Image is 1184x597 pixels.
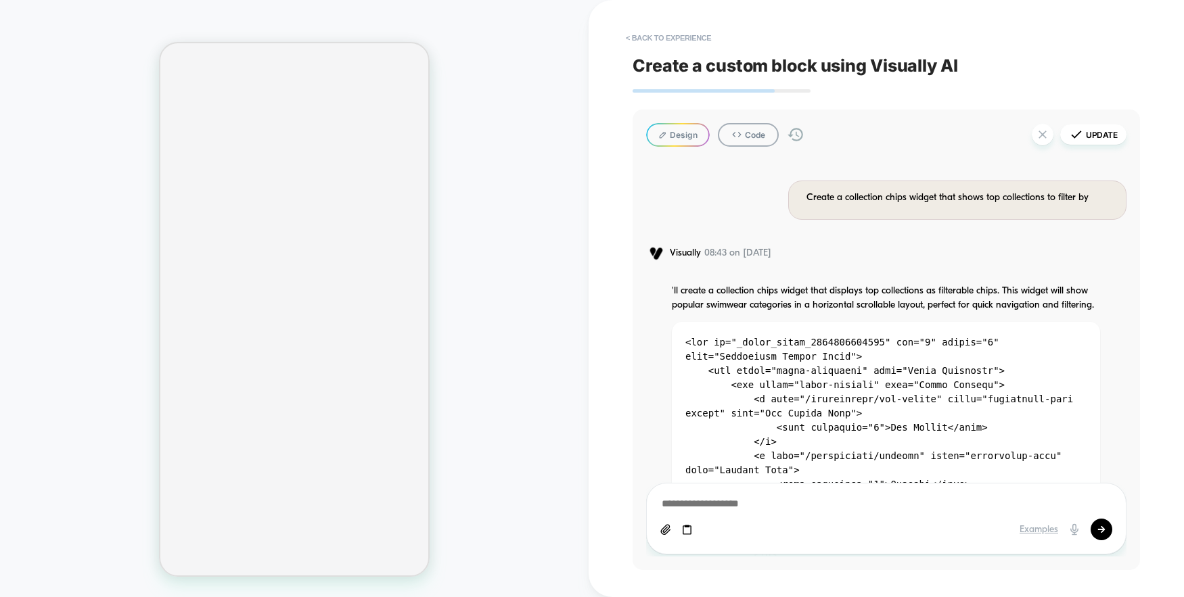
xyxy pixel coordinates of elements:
[670,247,701,259] span: Visually
[646,123,710,147] button: Design
[806,191,1112,206] div: Create a collection chips widget that shows top collections to filter by
[646,247,666,260] img: Visually logo
[718,123,779,147] button: Code
[1020,524,1058,535] div: Examples
[619,27,718,49] button: < Back to experience
[1060,124,1126,145] button: Update
[672,284,1100,312] p: 'll create a collection chips widget that displays top collections as filterable chips. This widg...
[633,55,1140,76] span: Create a custom block using Visually AI
[704,247,771,259] span: 08:43 on [DATE]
